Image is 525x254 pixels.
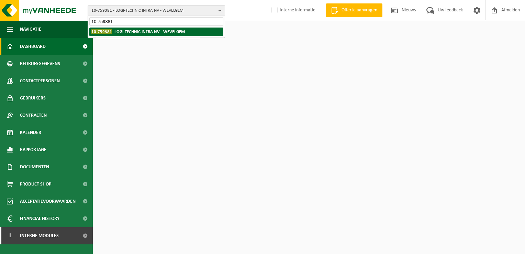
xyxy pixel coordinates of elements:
[20,210,59,227] span: Financial History
[20,227,59,244] span: Interne modules
[20,124,41,141] span: Kalender
[20,107,47,124] span: Contracten
[340,7,379,14] span: Offerte aanvragen
[20,89,46,107] span: Gebruikers
[7,227,13,244] span: I
[20,176,51,193] span: Product Shop
[20,141,46,158] span: Rapportage
[89,17,223,26] input: Zoeken naar gekoppelde vestigingen
[20,158,49,176] span: Documenten
[89,28,223,36] li: - LOGI-TECHNIC INFRA NV - WEVELGEM
[88,5,225,15] button: 10-759381 - LOGI-TECHNIC INFRA NV - WEVELGEM
[20,72,60,89] span: Contactpersonen
[270,5,315,15] label: Interne informatie
[91,29,112,34] span: 10-759381
[20,55,60,72] span: Bedrijfsgegevens
[91,6,216,16] span: 10-759381 - LOGI-TECHNIC INFRA NV - WEVELGEM
[326,3,382,17] a: Offerte aanvragen
[20,38,46,55] span: Dashboard
[20,21,41,38] span: Navigatie
[20,193,76,210] span: Acceptatievoorwaarden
